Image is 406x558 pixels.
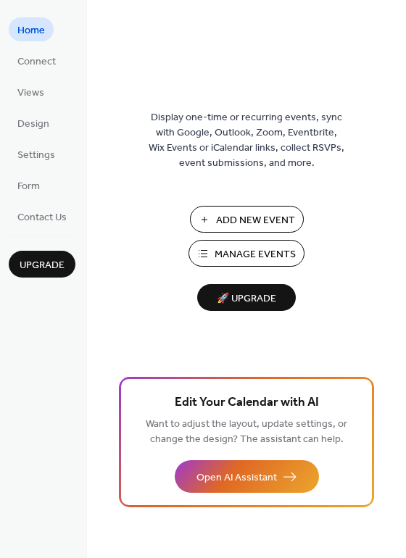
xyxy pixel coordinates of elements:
[9,173,49,197] a: Form
[9,80,53,104] a: Views
[20,258,65,273] span: Upgrade
[17,117,49,132] span: Design
[206,289,287,309] span: 🚀 Upgrade
[9,204,75,228] a: Contact Us
[9,49,65,72] a: Connect
[17,86,44,101] span: Views
[9,251,75,278] button: Upgrade
[197,284,296,311] button: 🚀 Upgrade
[17,54,56,70] span: Connect
[149,110,344,171] span: Display one-time or recurring events, sync with Google, Outlook, Zoom, Eventbrite, Wix Events or ...
[17,179,40,194] span: Form
[196,470,277,486] span: Open AI Assistant
[17,210,67,225] span: Contact Us
[175,460,319,493] button: Open AI Assistant
[17,23,45,38] span: Home
[146,415,347,449] span: Want to adjust the layout, update settings, or change the design? The assistant can help.
[9,111,58,135] a: Design
[215,247,296,262] span: Manage Events
[9,142,64,166] a: Settings
[175,393,319,413] span: Edit Your Calendar with AI
[17,148,55,163] span: Settings
[216,213,295,228] span: Add New Event
[188,240,304,267] button: Manage Events
[190,206,304,233] button: Add New Event
[9,17,54,41] a: Home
